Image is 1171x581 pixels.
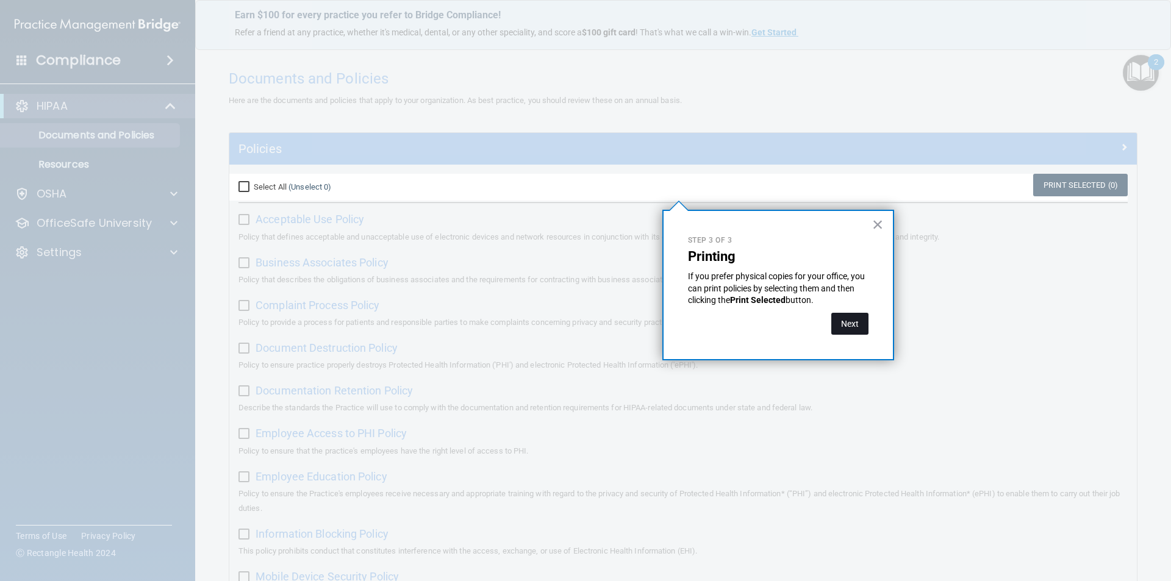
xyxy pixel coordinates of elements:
a: Print Selected (0) [1033,174,1128,196]
strong: Printing [688,249,736,264]
a: (Unselect 0) [288,182,331,191]
strong: Print Selected [730,295,786,305]
button: Close [872,215,884,234]
span: button. [786,295,814,305]
span: Select All [254,182,287,191]
span: If you prefer physical copies for your office, you can print policies by selecting them and then ... [688,271,867,305]
button: Next [831,313,868,335]
p: Step 3 of 3 [688,235,868,246]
